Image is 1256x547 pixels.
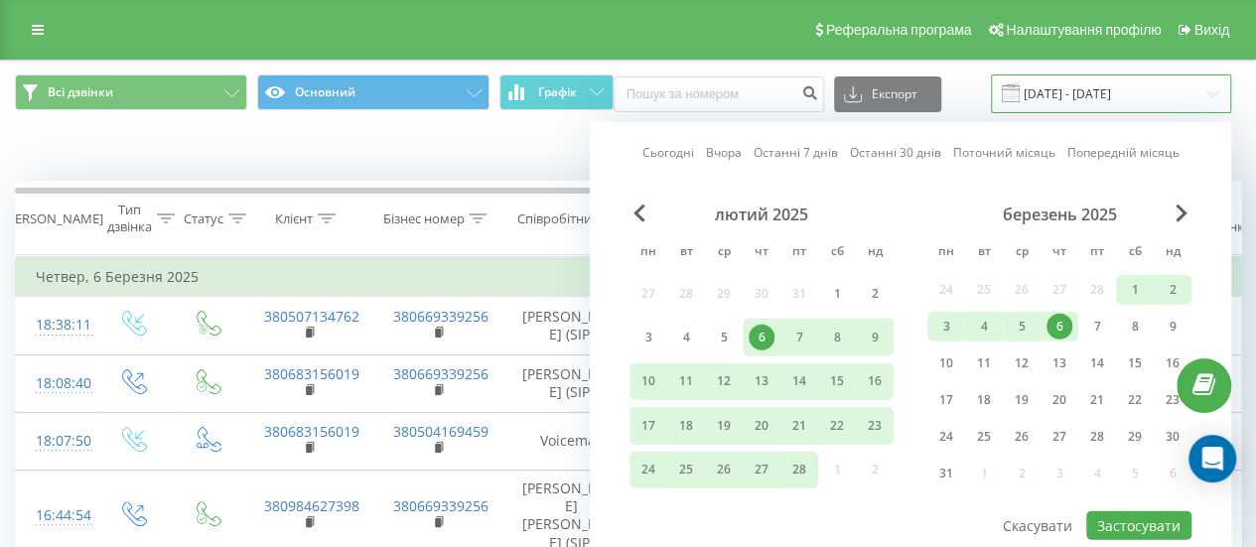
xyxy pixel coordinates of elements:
[818,319,856,355] div: сб 8 лют 2025 р.
[1154,348,1191,378] div: нд 16 бер 2025 р.
[36,496,75,535] div: 16:44:54
[971,387,997,413] div: 18
[749,368,774,394] div: 13
[780,362,818,399] div: пт 14 лют 2025 р.
[780,319,818,355] div: пт 7 лют 2025 р.
[743,362,780,399] div: чт 13 лют 2025 р.
[1041,312,1078,342] div: чт 6 бер 2025 р.
[1047,387,1072,413] div: 20
[673,457,699,482] div: 25
[711,368,737,394] div: 12
[743,319,780,355] div: чт 6 лют 2025 р.
[856,319,894,355] div: нд 9 лют 2025 р.
[824,413,850,439] div: 22
[1116,385,1154,415] div: сб 22 бер 2025 р.
[927,422,965,452] div: пн 24 бер 2025 р.
[743,451,780,487] div: чт 27 лют 2025 р.
[1009,314,1035,340] div: 5
[1047,314,1072,340] div: 6
[1003,385,1041,415] div: ср 19 бер 2025 р.
[965,385,1003,415] div: вт 18 бер 2025 р.
[749,413,774,439] div: 20
[971,424,997,450] div: 25
[933,424,959,450] div: 24
[822,238,852,268] abbr: субота
[107,202,152,235] div: Тип дзвінка
[1003,348,1041,378] div: ср 12 бер 2025 р.
[633,238,663,268] abbr: понеділок
[635,368,661,394] div: 10
[36,422,75,461] div: 18:07:50
[1009,387,1035,413] div: 19
[1078,422,1116,452] div: пт 28 бер 2025 р.
[927,348,965,378] div: пн 10 бер 2025 р.
[635,457,661,482] div: 24
[393,496,488,515] a: 380669339256
[749,457,774,482] div: 27
[667,362,705,399] div: вт 11 лют 2025 р.
[1158,238,1187,268] abbr: неділя
[1086,511,1191,540] button: Застосувати
[931,238,961,268] abbr: понеділок
[1041,422,1078,452] div: чт 27 бер 2025 р.
[711,325,737,350] div: 5
[1078,385,1116,415] div: пт 21 бер 2025 р.
[933,350,959,376] div: 10
[1116,422,1154,452] div: сб 29 бер 2025 р.
[502,354,641,412] td: [PERSON_NAME] (SIP)
[1082,238,1112,268] abbr: п’ятниця
[780,451,818,487] div: пт 28 лют 2025 р.
[862,325,888,350] div: 9
[705,362,743,399] div: ср 12 лют 2025 р.
[933,314,959,340] div: 3
[706,143,742,162] a: Вчора
[1045,238,1074,268] abbr: четвер
[1084,424,1110,450] div: 28
[1160,314,1186,340] div: 9
[965,312,1003,342] div: вт 4 бер 2025 р.
[1122,424,1148,450] div: 29
[629,319,667,355] div: пн 3 лют 2025 р.
[1009,424,1035,450] div: 26
[824,325,850,350] div: 8
[1009,350,1035,376] div: 12
[15,74,247,110] button: Всі дзвінки
[1067,143,1180,162] a: Попередній місяць
[850,143,941,162] a: Останні 30 днів
[1084,314,1110,340] div: 7
[971,314,997,340] div: 4
[862,413,888,439] div: 23
[48,84,113,100] span: Всі дзвінки
[264,496,359,515] a: 380984627398
[818,407,856,444] div: сб 22 лют 2025 р.
[1116,348,1154,378] div: сб 15 бер 2025 р.
[1007,238,1037,268] abbr: середа
[1084,387,1110,413] div: 21
[1116,275,1154,305] div: сб 1 бер 2025 р.
[856,407,894,444] div: нд 23 лют 2025 р.
[1122,387,1148,413] div: 22
[786,413,812,439] div: 21
[743,407,780,444] div: чт 20 лют 2025 р.
[1078,348,1116,378] div: пт 14 бер 2025 р.
[382,210,464,227] div: Бізнес номер
[969,238,999,268] abbr: вівторок
[818,275,856,312] div: сб 1 лют 2025 р.
[1116,312,1154,342] div: сб 8 бер 2025 р.
[1160,277,1186,303] div: 2
[826,22,972,38] span: Реферальна програма
[264,422,359,441] a: 380683156019
[834,76,941,112] button: Експорт
[927,312,965,342] div: пн 3 бер 2025 р.
[264,307,359,326] a: 380507134762
[502,297,641,354] td: [PERSON_NAME] (SIP)
[1154,312,1191,342] div: нд 9 бер 2025 р.
[614,76,824,112] input: Пошук за номером
[629,205,894,224] div: лютий 2025
[1120,238,1150,268] abbr: субота
[642,143,694,162] a: Сьогодні
[673,368,699,394] div: 11
[747,238,776,268] abbr: четвер
[711,457,737,482] div: 26
[1006,22,1161,38] span: Налаштування профілю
